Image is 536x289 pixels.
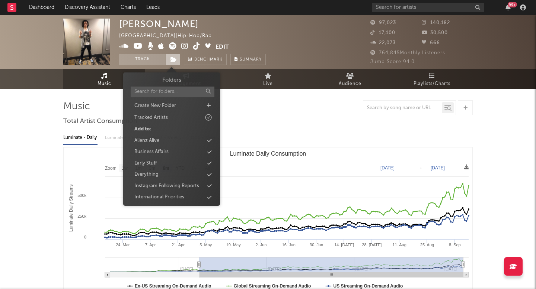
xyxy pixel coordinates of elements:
div: Everything [134,171,159,178]
span: 22,073 [370,40,396,45]
button: Track [119,54,166,65]
span: 140,182 [422,20,450,25]
div: [PERSON_NAME] [119,19,199,29]
text: US Streaming On-Demand Audio [333,283,403,289]
span: Benchmark [194,55,223,64]
button: Edit [216,42,229,52]
text: Global Streaming On-Demand Audio [234,283,311,289]
text: 16. Jun [282,243,296,247]
text: [DATE] [380,165,395,171]
text: Luminate Daily Consumption [230,150,306,157]
div: Business Affairs [134,148,169,156]
text: 8. Sep [449,243,461,247]
div: Add to: [134,126,151,133]
span: Summary [240,58,262,62]
span: 97,023 [370,20,396,25]
div: International Priorities [134,194,184,201]
div: [GEOGRAPHIC_DATA] | Hip-Hop/Rap [119,32,220,40]
div: Alienz Alive [134,137,159,144]
input: Search for folders... [131,87,214,97]
text: 28. [DATE] [362,243,382,247]
a: Live [227,69,309,89]
text: Luminate Daily Streams [68,184,74,231]
text: 11. Aug [392,243,406,247]
text: 25. Aug [420,243,434,247]
div: Instagram Following Reports [134,182,199,190]
h3: Folders [162,76,181,85]
text: 30. Jun [310,243,323,247]
text: 500k [77,193,86,198]
span: 764,845 Monthly Listeners [370,51,445,55]
span: Total Artist Consumption [63,117,137,126]
span: Jump Score: 94.0 [370,59,415,64]
text: 14. [DATE] [334,243,354,247]
span: Playlists/Charts [414,79,450,88]
a: Engagement [145,69,227,89]
text: 21. Apr [172,243,185,247]
div: Create New Folder [134,102,176,110]
span: 666 [422,40,440,45]
a: Music [63,69,145,89]
input: Search by song name or URL [363,105,442,111]
text: 250k [77,214,86,218]
text: 7. Apr [145,243,156,247]
div: 99 + [508,2,517,7]
span: Audience [339,79,361,88]
span: 30,500 [422,30,448,35]
span: 17,100 [370,30,395,35]
text: [DATE] [431,165,445,171]
button: Summary [230,54,266,65]
text: 24. Mar [116,243,130,247]
text: 5. May [200,243,212,247]
a: Benchmark [184,54,227,65]
input: Search for artists [372,3,484,12]
span: Music [98,79,111,88]
div: Luminate - Daily [63,131,98,144]
div: Early Stuff [134,160,157,167]
button: 99+ [505,4,511,10]
text: Ex-US Streaming On-Demand Audio [135,283,211,289]
a: Audience [309,69,391,89]
text: Zoom [105,166,117,171]
text: 2. Jun [255,243,267,247]
span: Live [263,79,273,88]
text: 0 [84,235,86,239]
text: 1w [122,166,128,171]
text: → [418,165,422,171]
a: Playlists/Charts [391,69,473,89]
text: 19. May [226,243,241,247]
div: Tracked Artists [134,114,168,121]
